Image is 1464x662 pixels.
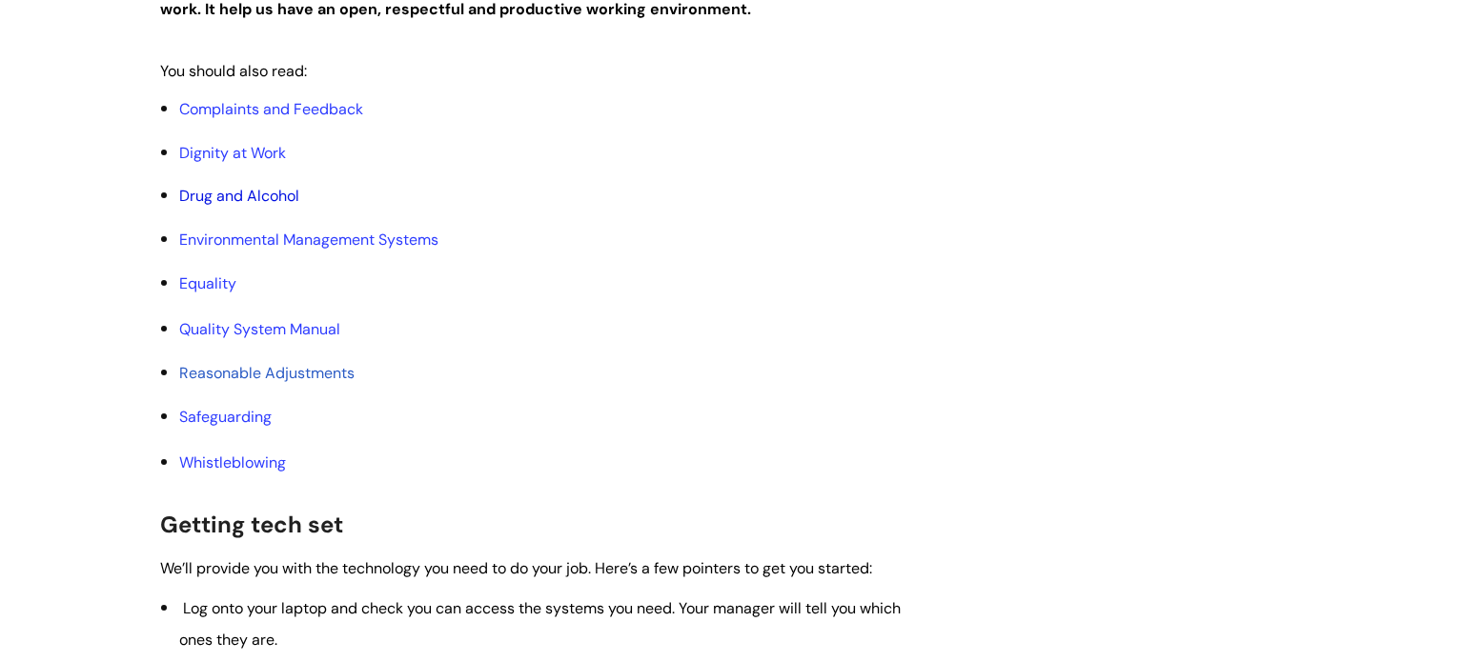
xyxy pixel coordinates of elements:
span: You should also read: [160,61,307,81]
a: Whistleblowing [179,452,286,472]
a: Quality System Manual [179,319,340,339]
span: Log onto your laptop and check you can access the systems you need. Your manager will tell you wh... [179,598,901,649]
a: Dignity at Work [179,143,286,163]
span: Getting tech set [160,510,343,539]
a: Drug and Alcohol [179,186,299,206]
a: Reasonable Adjustments [179,363,355,383]
span: We’ll provide you with the technology you need to do your job. Here’s a few pointers to get you s... [160,558,872,578]
a: Safeguarding [179,407,272,427]
a: Equality [179,273,236,293]
a: Environmental Management Systems [179,230,438,250]
a: Complaints and Feedback [179,99,363,119]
